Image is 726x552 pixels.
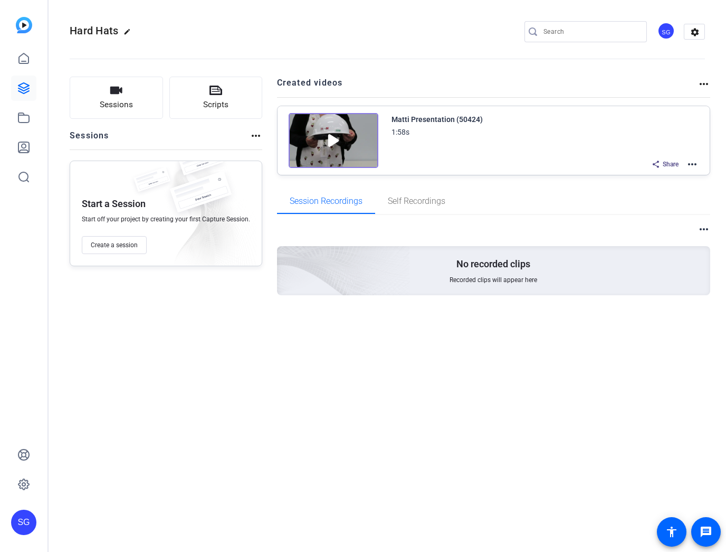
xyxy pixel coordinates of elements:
[391,113,483,126] div: Matti Presentation (50424)
[388,197,445,205] span: Self Recordings
[82,215,250,223] span: Start off your project by creating your first Capture Session.
[169,77,263,119] button: Scripts
[686,158,699,171] mat-icon: more_horiz
[657,22,675,40] div: SG
[684,24,705,40] mat-icon: settings
[11,510,36,535] div: SG
[450,276,537,284] span: Recorded clips will appear here
[391,126,409,138] div: 1:58s
[456,258,530,270] p: No recorded clips
[250,129,262,142] mat-icon: more_horiz
[70,77,163,119] button: Sessions
[100,99,133,111] span: Sessions
[698,223,710,236] mat-icon: more_horiz
[171,145,230,184] img: fake-session.png
[657,22,676,41] ngx-avatar: Susan Green
[123,28,136,41] mat-icon: edit
[665,526,678,538] mat-icon: accessibility
[159,142,410,371] img: embarkstudio-empty-session.png
[161,172,240,224] img: fake-session.png
[91,241,138,249] span: Create a session
[128,167,176,199] img: fake-session.png
[289,113,378,168] img: Creator Project Thumbnail
[16,17,32,33] img: blue-gradient.svg
[290,197,362,205] span: Session Recordings
[82,236,147,254] button: Create a session
[70,129,109,149] h2: Sessions
[154,158,256,271] img: embarkstudio-empty-session.png
[698,78,710,90] mat-icon: more_horiz
[277,77,698,97] h2: Created videos
[543,25,638,38] input: Search
[663,160,679,169] span: Share
[70,24,118,37] span: Hard Hats
[700,526,712,538] mat-icon: message
[203,99,228,111] span: Scripts
[82,198,146,210] p: Start a Session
